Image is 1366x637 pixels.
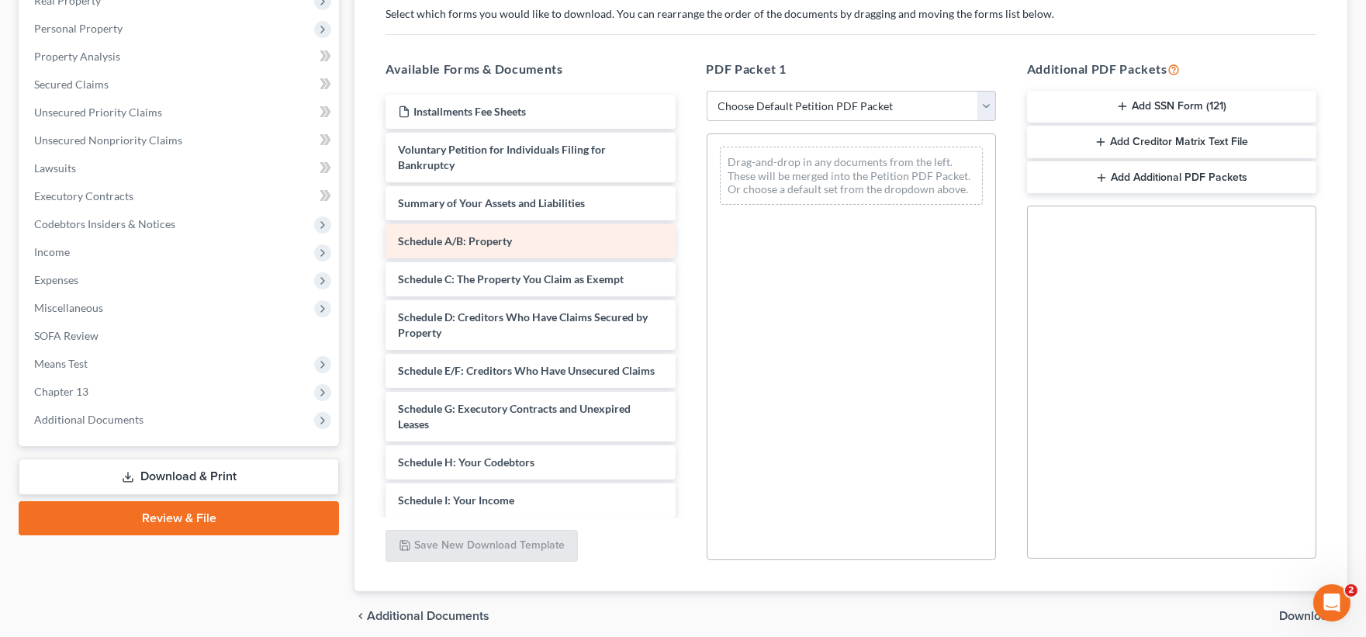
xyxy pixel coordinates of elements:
button: Save New Download Template [386,530,578,563]
span: SOFA Review [34,329,99,342]
span: Income [34,245,70,258]
span: Personal Property [34,22,123,35]
button: Add Additional PDF Packets [1027,161,1316,194]
a: chevron_left Additional Documents [354,610,489,622]
span: Schedule E/F: Creditors Who Have Unsecured Claims [398,364,655,377]
span: Schedule G: Executory Contracts and Unexpired Leases [398,402,631,431]
span: Installments Fee Sheets [413,105,526,118]
a: Property Analysis [22,43,339,71]
span: Unsecured Priority Claims [34,106,162,119]
i: chevron_left [354,610,367,622]
span: Chapter 13 [34,385,88,398]
span: Codebtors Insiders & Notices [34,217,175,230]
span: Summary of Your Assets and Liabilities [398,196,585,209]
h5: Additional PDF Packets [1027,60,1316,78]
button: Add Creditor Matrix Text File [1027,126,1316,158]
span: Executory Contracts [34,189,133,203]
span: Schedule C: The Property You Claim as Exempt [398,272,624,286]
span: Additional Documents [367,610,489,622]
span: Expenses [34,273,78,286]
a: Lawsuits [22,154,339,182]
span: Schedule I: Your Income [398,493,514,507]
span: 2 [1345,584,1357,597]
span: Unsecured Nonpriority Claims [34,133,182,147]
span: Additional Documents [34,413,144,426]
button: Add SSN Form (121) [1027,91,1316,123]
span: Means Test [34,357,88,370]
span: Schedule A/B: Property [398,234,512,248]
span: Lawsuits [34,161,76,175]
a: Download & Print [19,459,339,495]
a: Executory Contracts [22,182,339,210]
div: Drag-and-drop in any documents from the left. These will be merged into the Petition PDF Packet. ... [720,147,983,205]
span: Miscellaneous [34,301,103,314]
a: SOFA Review [22,322,339,350]
span: Property Analysis [34,50,120,63]
h5: Available Forms & Documents [386,60,675,78]
span: Secured Claims [34,78,109,91]
a: Review & File [19,501,339,535]
span: Schedule D: Creditors Who Have Claims Secured by Property [398,310,648,339]
span: Voluntary Petition for Individuals Filing for Bankruptcy [398,143,606,171]
p: Select which forms you would like to download. You can rearrange the order of the documents by dr... [386,6,1316,22]
iframe: Intercom live chat [1313,584,1350,621]
a: Unsecured Priority Claims [22,99,339,126]
button: Download chevron_right [1279,610,1347,622]
a: Unsecured Nonpriority Claims [22,126,339,154]
span: Download [1279,610,1335,622]
h5: PDF Packet 1 [707,60,996,78]
span: Schedule H: Your Codebtors [398,455,534,469]
a: Secured Claims [22,71,339,99]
